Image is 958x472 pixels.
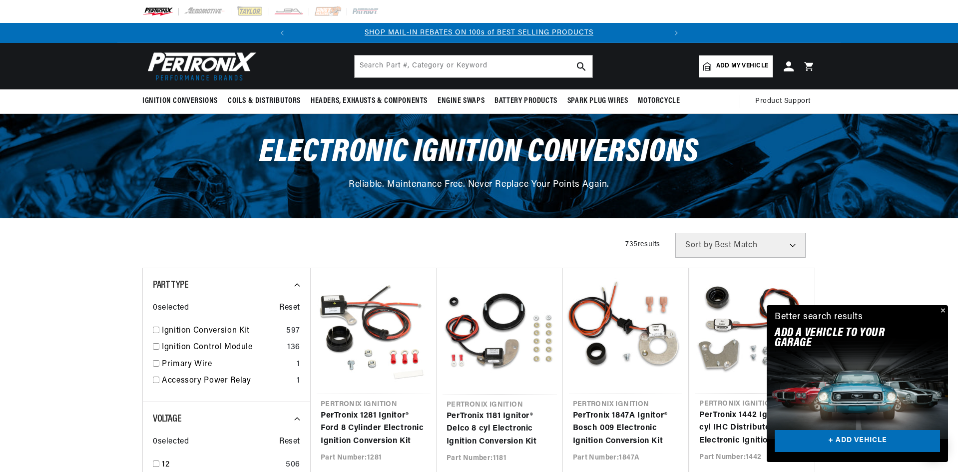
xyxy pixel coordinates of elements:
div: Better search results [775,310,863,325]
span: Part Type [153,280,188,290]
a: Ignition Conversion Kit [162,325,282,338]
div: 1 of 2 [292,27,666,38]
span: 0 selected [153,436,189,449]
button: Translation missing: en.sections.announcements.next_announcement [666,23,686,43]
summary: Headers, Exhausts & Components [306,89,433,113]
span: Electronic Ignition Conversions [259,136,699,169]
a: SHOP MAIL-IN REBATES ON 100s of BEST SELLING PRODUCTS [365,29,593,36]
span: Headers, Exhausts & Components [311,96,428,106]
a: PerTronix 1442 Ignitor® 4 cyl IHC Distributor Electronic Ignition Conversion Kit [699,409,805,448]
div: Announcement [292,27,666,38]
span: Reliable. Maintenance Free. Never Replace Your Points Again. [349,180,609,189]
summary: Engine Swaps [433,89,489,113]
button: Close [936,305,948,317]
span: Product Support [755,96,811,107]
span: Coils & Distributors [228,96,301,106]
a: PerTronix 1181 Ignitor® Delco 8 cyl Electronic Ignition Conversion Kit [447,410,553,449]
summary: Coils & Distributors [223,89,306,113]
span: Spark Plug Wires [567,96,628,106]
div: 506 [286,459,300,472]
div: 136 [287,341,300,354]
summary: Ignition Conversions [142,89,223,113]
a: Add my vehicle [699,55,773,77]
span: Sort by [685,241,713,249]
summary: Spark Plug Wires [562,89,633,113]
span: Engine Swaps [438,96,484,106]
a: Ignition Control Module [162,341,283,354]
span: Voltage [153,414,181,424]
slideshow-component: Translation missing: en.sections.announcements.announcement_bar [117,23,841,43]
h2: Add A VEHICLE to your garage [775,328,915,349]
a: Accessory Power Relay [162,375,293,388]
span: Ignition Conversions [142,96,218,106]
a: + ADD VEHICLE [775,430,940,453]
img: Pertronix [142,49,257,83]
button: Translation missing: en.sections.announcements.previous_announcement [272,23,292,43]
div: 1 [297,375,300,388]
span: 0 selected [153,302,189,315]
summary: Motorcycle [633,89,685,113]
span: 735 results [625,241,660,248]
a: Primary Wire [162,358,293,371]
summary: Battery Products [489,89,562,113]
summary: Product Support [755,89,816,113]
button: search button [570,55,592,77]
span: Reset [279,436,300,449]
span: Battery Products [494,96,557,106]
input: Search Part #, Category or Keyword [355,55,592,77]
div: 597 [286,325,300,338]
a: PerTronix 1281 Ignitor® Ford 8 Cylinder Electronic Ignition Conversion Kit [321,410,427,448]
a: PerTronix 1847A Ignitor® Bosch 009 Electronic Ignition Conversion Kit [573,410,679,448]
span: Add my vehicle [716,61,768,71]
a: 12 [162,459,282,472]
span: Motorcycle [638,96,680,106]
select: Sort by [675,233,806,258]
div: 1 [297,358,300,371]
span: Reset [279,302,300,315]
